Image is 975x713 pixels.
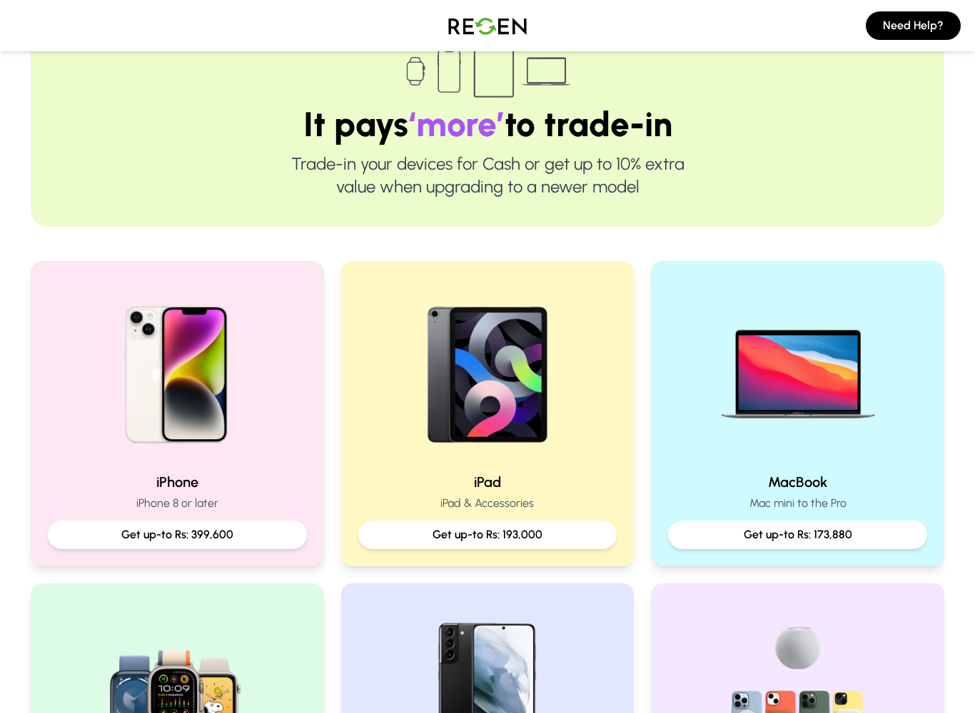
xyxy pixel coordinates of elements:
h2: MacBook [668,472,927,492]
h2: iPad [358,472,617,492]
h2: iPhone [48,472,307,492]
p: Get up-to Rs: 193,000 [370,526,606,543]
img: iPad [396,278,579,461]
img: MacBook [707,278,889,461]
img: iPhone [86,278,268,461]
p: Get up-to Rs: 173,880 [680,526,916,543]
p: iPhone 8 or later [48,495,307,512]
img: Logo [438,6,537,46]
img: Trade-in devices [398,36,577,107]
p: iPad & Accessories [358,495,617,512]
h1: It pays to trade-in [76,107,899,141]
p: Get up-to Rs: 399,600 [59,526,295,543]
span: ‘more’ [408,103,505,145]
button: Need Help? [866,11,961,40]
p: Mac mini to the Pro [668,495,927,512]
p: Trade-in your devices for Cash or get up to 10% extra value when upgrading to a newer model [76,153,899,198]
